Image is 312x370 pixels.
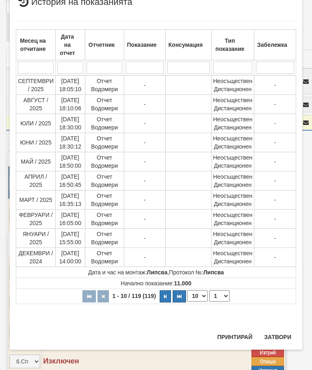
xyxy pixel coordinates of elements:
[274,120,276,127] span: -
[85,133,124,152] td: Отчет Водомери
[20,37,46,52] b: Месец на отчитане
[147,269,167,276] strong: Липсва
[274,101,276,107] span: -
[144,197,146,203] span: -
[89,42,115,48] b: Отчетник
[56,75,85,95] td: [DATE] 18:05:10
[16,267,296,278] td: ,
[110,293,158,299] span: 1 - 10 / 119 (119)
[144,82,146,88] span: -
[215,37,244,52] b: Тип показание
[16,94,56,114] td: АВГУСТ / 2025
[211,228,254,247] td: Неосъществен Дистанционен
[274,177,276,184] span: -
[144,101,146,107] span: -
[56,152,85,171] td: [DATE] 18:50:00
[173,290,186,302] button: Последна страница
[211,247,254,267] td: Неосъществен Дистанционен
[274,197,276,203] span: -
[174,280,191,287] strong: 11.000
[16,171,56,190] td: АПРИЛ / 2025
[127,42,157,48] b: Показание
[56,209,85,228] td: [DATE] 16:05:00
[169,42,203,48] b: Консумация
[144,139,146,146] span: -
[56,247,85,267] td: [DATE] 14:00:00
[56,133,85,152] td: [DATE] 18:30:12
[56,94,85,114] td: [DATE] 18:10:06
[82,290,96,302] button: Първа страница
[274,235,276,241] span: -
[16,29,56,60] th: Месец на отчитане: No sort applied, activate to apply an ascending sort
[60,33,75,56] b: Дата на отчет
[16,152,56,171] td: МАЙ / 2025
[211,94,254,114] td: Неосъществен Дистанционен
[56,190,85,209] td: [DATE] 16:35:13
[211,171,254,190] td: Неосъществен Дистанционен
[124,29,165,60] th: Показание: No sort applied, activate to apply an ascending sort
[211,133,254,152] td: Неосъществен Дистанционен
[16,209,56,228] td: ФЕВРУАРИ / 2025
[85,152,124,171] td: Отчет Водомери
[16,133,56,152] td: ЮНИ / 2025
[85,247,124,267] td: Отчет Водомери
[211,190,254,209] td: Неосъществен Дистанционен
[121,280,191,287] span: Начално показание:
[254,29,296,60] th: Забележка: No sort applied, activate to apply an ascending sort
[211,114,254,133] td: Неосъществен Дистанционен
[85,171,124,190] td: Отчет Водомери
[85,94,124,114] td: Отчет Водомери
[211,29,254,60] th: Тип показание: No sort applied, activate to apply an ascending sort
[56,171,85,190] td: [DATE] 16:50:45
[209,290,230,302] select: Страница номер
[56,29,85,60] th: Дата на отчет: No sort applied, activate to apply an ascending sort
[274,139,276,146] span: -
[257,42,287,48] b: Забележка
[274,216,276,222] span: -
[187,290,208,302] select: Брой редове на страница
[212,331,257,344] button: Принтирай
[165,29,211,60] th: Консумация: No sort applied, activate to apply an ascending sort
[56,228,85,247] td: [DATE] 15:55:00
[16,75,56,95] td: СЕПТЕМВРИ / 2025
[274,158,276,165] span: -
[169,269,224,276] span: Протокол №:
[211,152,254,171] td: Неосъществен Дистанционен
[144,158,146,165] span: -
[16,228,56,247] td: ЯНУАРИ / 2025
[85,209,124,228] td: Отчет Водомери
[85,75,124,95] td: Отчет Водомери
[144,177,146,184] span: -
[144,216,146,222] span: -
[144,254,146,261] span: -
[144,120,146,127] span: -
[274,254,276,261] span: -
[144,235,146,241] span: -
[259,331,296,344] button: Затвори
[85,114,124,133] td: Отчет Водомери
[211,75,254,95] td: Неосъществен Дистанционен
[56,114,85,133] td: [DATE] 18:30:00
[85,29,124,60] th: Отчетник: No sort applied, activate to apply an ascending sort
[97,290,109,302] button: Предишна страница
[160,290,171,302] button: Следваща страница
[274,82,276,88] span: -
[85,190,124,209] td: Отчет Водомери
[16,114,56,133] td: ЮЛИ / 2025
[203,269,224,276] strong: Липсва
[16,190,56,209] td: МАРТ / 2025
[85,228,124,247] td: Отчет Водомери
[16,247,56,267] td: ДЕКЕМВРИ / 2024
[88,269,167,276] span: Дата и час на монтаж:
[211,209,254,228] td: Неосъществен Дистанционен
